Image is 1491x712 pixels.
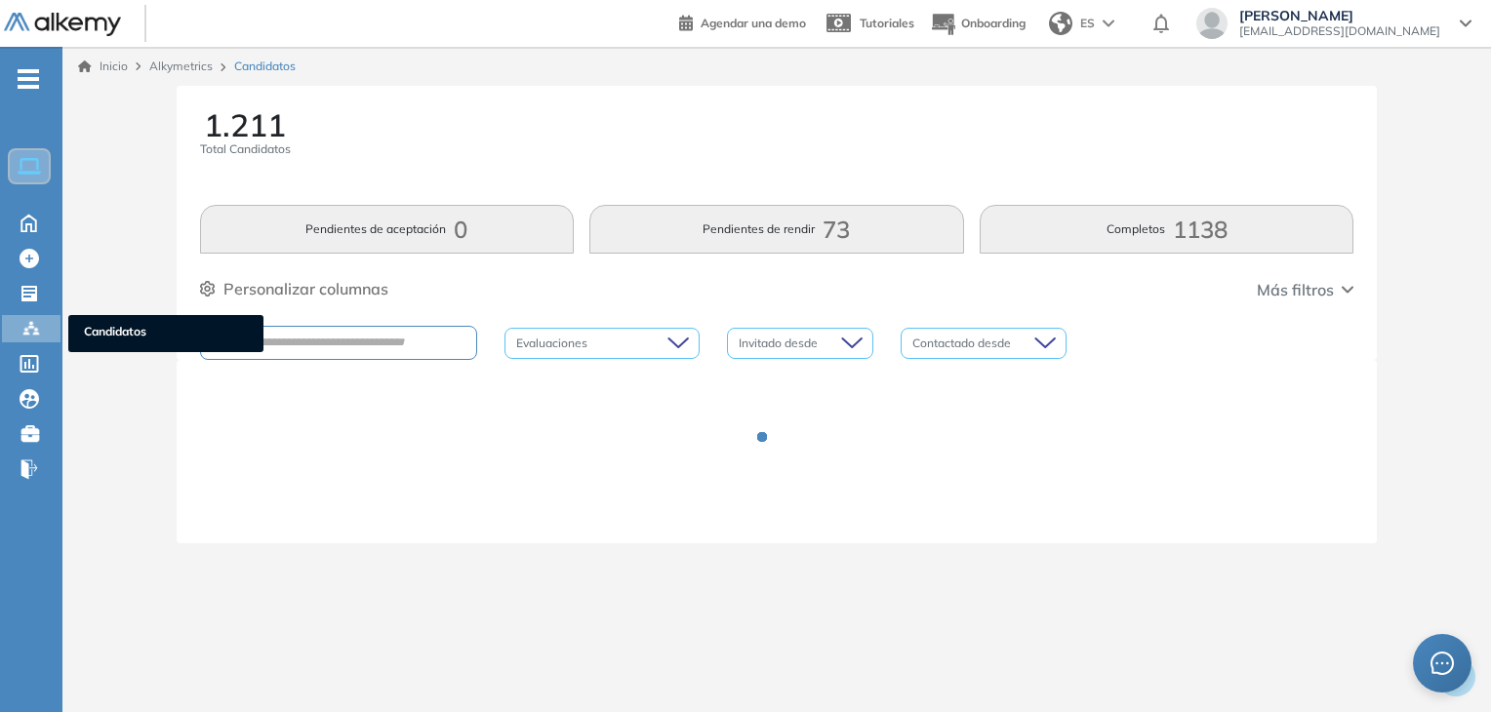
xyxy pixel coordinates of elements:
span: Total Candidatos [200,140,291,158]
span: [PERSON_NAME] [1239,8,1440,23]
span: Candidatos [234,58,296,75]
a: Agendar una demo [679,10,806,33]
button: Personalizar columnas [200,277,388,300]
span: Más filtros [1257,278,1334,301]
button: Onboarding [930,3,1026,45]
span: Alkymetrics [149,59,213,73]
button: Completos1138 [980,205,1354,254]
img: world [1049,12,1072,35]
span: Tutoriales [860,16,914,30]
i: - [18,77,39,81]
span: Agendar una demo [701,16,806,30]
button: Más filtros [1257,278,1353,301]
span: Onboarding [961,16,1026,30]
button: Pendientes de rendir73 [589,205,964,254]
img: Logo [4,13,121,37]
button: Pendientes de aceptación0 [200,205,575,254]
span: Personalizar columnas [223,277,388,300]
img: arrow [1103,20,1114,27]
span: ES [1080,15,1095,32]
span: Candidatos [84,323,248,344]
a: Inicio [78,58,128,75]
span: [EMAIL_ADDRESS][DOMAIN_NAME] [1239,23,1440,39]
span: message [1431,652,1454,675]
span: 1.211 [204,109,286,140]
